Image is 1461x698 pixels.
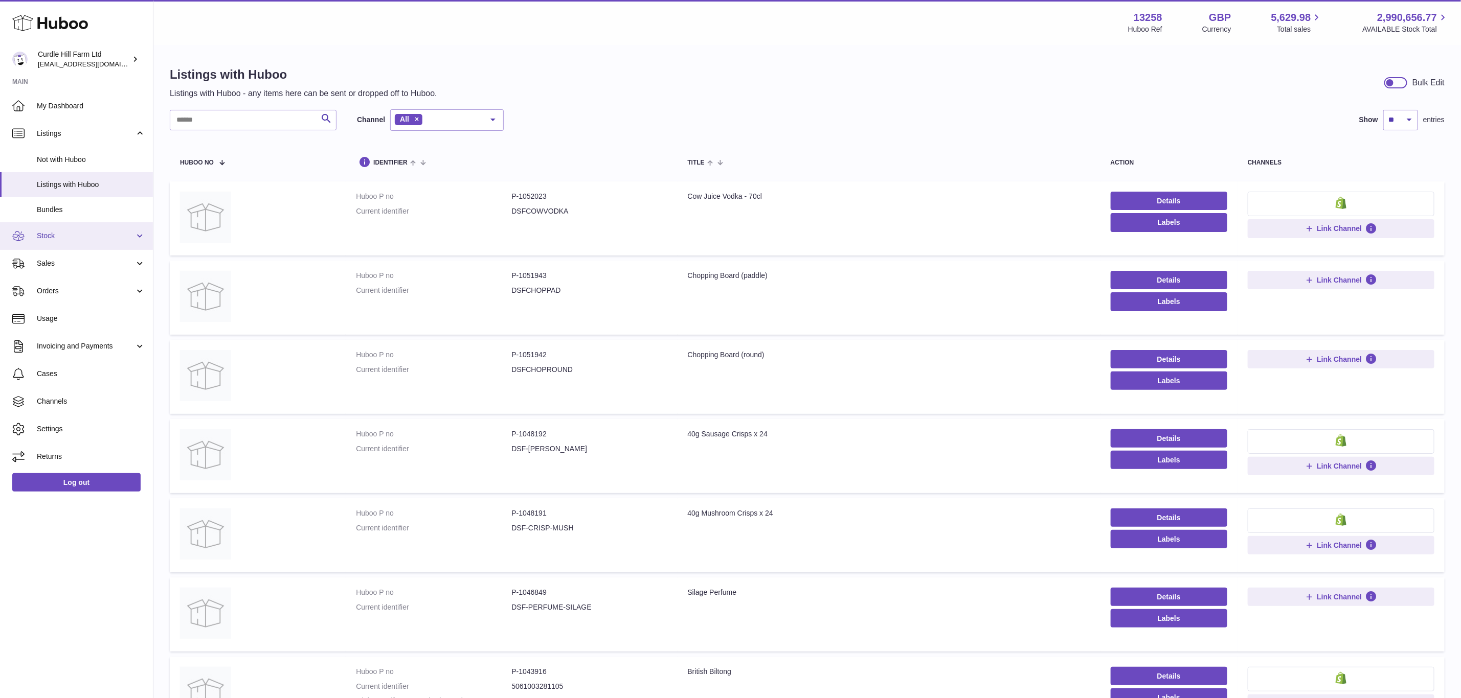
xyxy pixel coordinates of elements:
[1111,588,1227,606] a: Details
[37,155,145,165] span: Not with Huboo
[180,429,231,480] img: 40g Sausage Crisps x 24
[1111,371,1227,390] button: Labels
[1111,350,1227,368] a: Details
[356,523,511,533] dt: Current identifier
[170,88,437,99] p: Listings with Huboo - any items here can be sent or dropped off to Huboo.
[688,508,1090,518] div: 40g Mushroom Crisps x 24
[170,66,437,83] h1: Listings with Huboo
[356,588,511,597] dt: Huboo P no
[180,159,214,166] span: Huboo no
[511,192,667,201] dd: P-1052023
[1423,115,1445,125] span: entries
[356,602,511,612] dt: Current identifier
[511,206,667,216] dd: DSFCOWVODKA
[373,159,408,166] span: identifier
[511,444,667,454] dd: DSF-[PERSON_NAME]
[356,192,511,201] dt: Huboo P no
[1111,213,1227,231] button: Labels
[688,159,705,166] span: title
[511,286,667,295] dd: DSFCHOPPAD
[688,192,1090,201] div: Cow Juice Vodka - 70cl
[356,206,511,216] dt: Current identifier
[1317,461,1362,471] span: Link Channel
[1336,514,1346,526] img: shopify-small.png
[1317,592,1362,601] span: Link Channel
[688,429,1090,439] div: 40g Sausage Crisps x 24
[1248,219,1434,238] button: Link Channel
[356,508,511,518] dt: Huboo P no
[1317,275,1362,285] span: Link Channel
[1359,115,1378,125] label: Show
[511,429,667,439] dd: P-1048192
[511,508,667,518] dd: P-1048191
[37,259,134,268] span: Sales
[37,424,145,434] span: Settings
[1134,11,1162,25] strong: 13258
[511,523,667,533] dd: DSF-CRISP-MUSH
[1111,667,1227,685] a: Details
[1336,434,1346,447] img: shopify-small.png
[12,473,141,492] a: Log out
[1317,355,1362,364] span: Link Channel
[688,271,1090,281] div: Chopping Board (paddle)
[511,667,667,677] dd: P-1043916
[1248,536,1434,554] button: Link Channel
[1362,11,1449,34] a: 2,990,656.77 AVAILABLE Stock Total
[356,271,511,281] dt: Huboo P no
[1111,451,1227,469] button: Labels
[180,271,231,322] img: Chopping Board (paddle)
[356,429,511,439] dt: Huboo P no
[400,115,409,123] span: All
[1277,25,1322,34] span: Total sales
[37,129,134,138] span: Listings
[180,508,231,560] img: 40g Mushroom Crisps x 24
[1111,292,1227,311] button: Labels
[1209,11,1231,25] strong: GBP
[1248,271,1434,289] button: Link Channel
[356,286,511,295] dt: Current identifier
[37,314,145,323] span: Usage
[1111,429,1227,448] a: Details
[1248,159,1434,166] div: channels
[511,682,667,691] dd: 5061003281105
[1111,192,1227,210] a: Details
[38,50,130,69] div: Curdle Hill Farm Ltd
[37,397,145,406] span: Channels
[356,365,511,375] dt: Current identifier
[356,350,511,360] dt: Huboo P no
[511,365,667,375] dd: DSFCHOPROUND
[180,192,231,243] img: Cow Juice Vodka - 70cl
[37,286,134,296] span: Orders
[180,350,231,401] img: Chopping Board (round)
[1128,25,1162,34] div: Huboo Ref
[1317,541,1362,550] span: Link Channel
[1336,197,1346,209] img: shopify-small.png
[1111,508,1227,527] a: Details
[1111,530,1227,548] button: Labels
[1111,609,1227,627] button: Labels
[37,101,145,111] span: My Dashboard
[357,115,385,125] label: Channel
[37,180,145,190] span: Listings with Huboo
[356,682,511,691] dt: Current identifier
[1271,11,1323,34] a: 5,629.98 Total sales
[1377,11,1437,25] span: 2,990,656.77
[1111,271,1227,289] a: Details
[356,667,511,677] dt: Huboo P no
[511,350,667,360] dd: P-1051942
[1202,25,1231,34] div: Currency
[511,602,667,612] dd: DSF-PERFUME-SILAGE
[1111,159,1227,166] div: action
[1336,672,1346,684] img: shopify-small.png
[1412,77,1445,88] div: Bulk Edit
[1248,588,1434,606] button: Link Channel
[688,588,1090,597] div: Silage Perfume
[511,588,667,597] dd: P-1046849
[511,271,667,281] dd: P-1051943
[37,369,145,379] span: Cases
[1271,11,1311,25] span: 5,629.98
[12,52,28,67] img: internalAdmin-13258@internal.huboo.com
[37,452,145,461] span: Returns
[1248,350,1434,368] button: Link Channel
[1362,25,1449,34] span: AVAILABLE Stock Total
